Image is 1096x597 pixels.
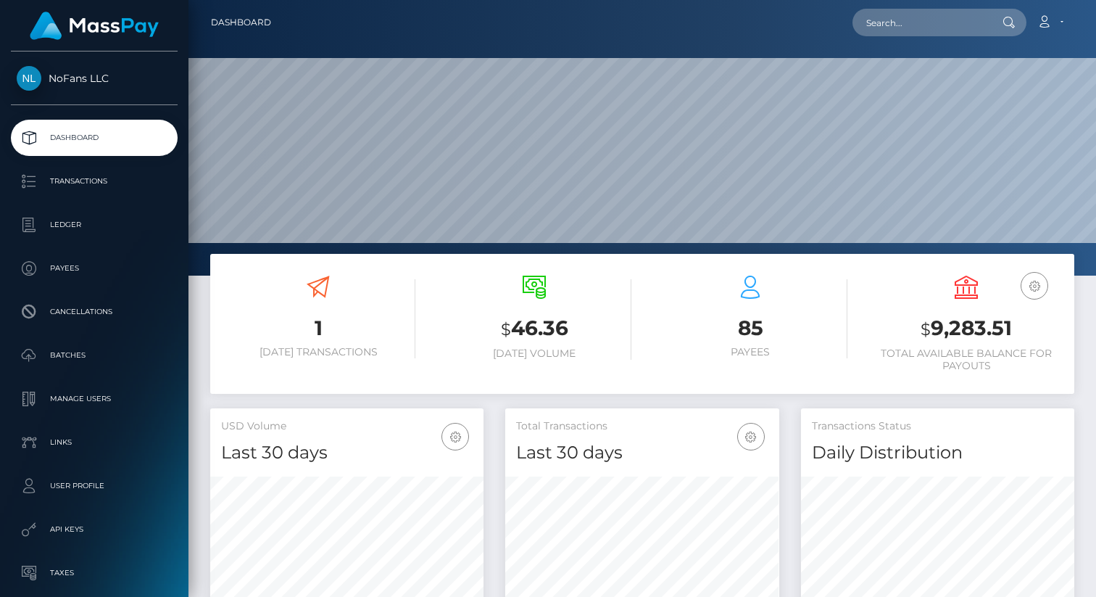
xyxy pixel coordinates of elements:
[11,207,178,243] a: Ledger
[17,214,172,236] p: Ledger
[11,337,178,374] a: Batches
[221,440,473,466] h4: Last 30 days
[516,440,768,466] h4: Last 30 days
[17,562,172,584] p: Taxes
[653,346,847,358] h6: Payees
[11,72,178,85] span: NoFans LLC
[11,250,178,287] a: Payees
[869,347,1063,372] h6: Total Available Balance for Payouts
[17,258,172,279] p: Payees
[11,511,178,548] a: API Keys
[221,346,415,358] h6: [DATE] Transactions
[11,294,178,330] a: Cancellations
[812,440,1063,466] h4: Daily Distribution
[501,319,511,339] small: $
[17,345,172,366] p: Batches
[869,314,1063,344] h3: 9,283.51
[653,314,847,342] h3: 85
[30,12,159,40] img: MassPay Logo
[812,419,1063,434] h5: Transactions Status
[11,381,178,417] a: Manage Users
[852,9,989,36] input: Search...
[17,301,172,323] p: Cancellations
[11,424,178,461] a: Links
[11,555,178,591] a: Taxes
[17,170,172,192] p: Transactions
[921,319,931,339] small: $
[221,419,473,434] h5: USD Volume
[516,419,768,434] h5: Total Transactions
[17,475,172,497] p: User Profile
[11,120,178,156] a: Dashboard
[17,127,172,149] p: Dashboard
[11,468,178,504] a: User Profile
[17,519,172,540] p: API Keys
[211,7,271,38] a: Dashboard
[17,432,172,453] p: Links
[17,388,172,410] p: Manage Users
[11,163,178,199] a: Transactions
[221,314,415,342] h3: 1
[437,347,631,360] h6: [DATE] Volume
[437,314,631,344] h3: 46.36
[17,66,41,91] img: NoFans LLC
